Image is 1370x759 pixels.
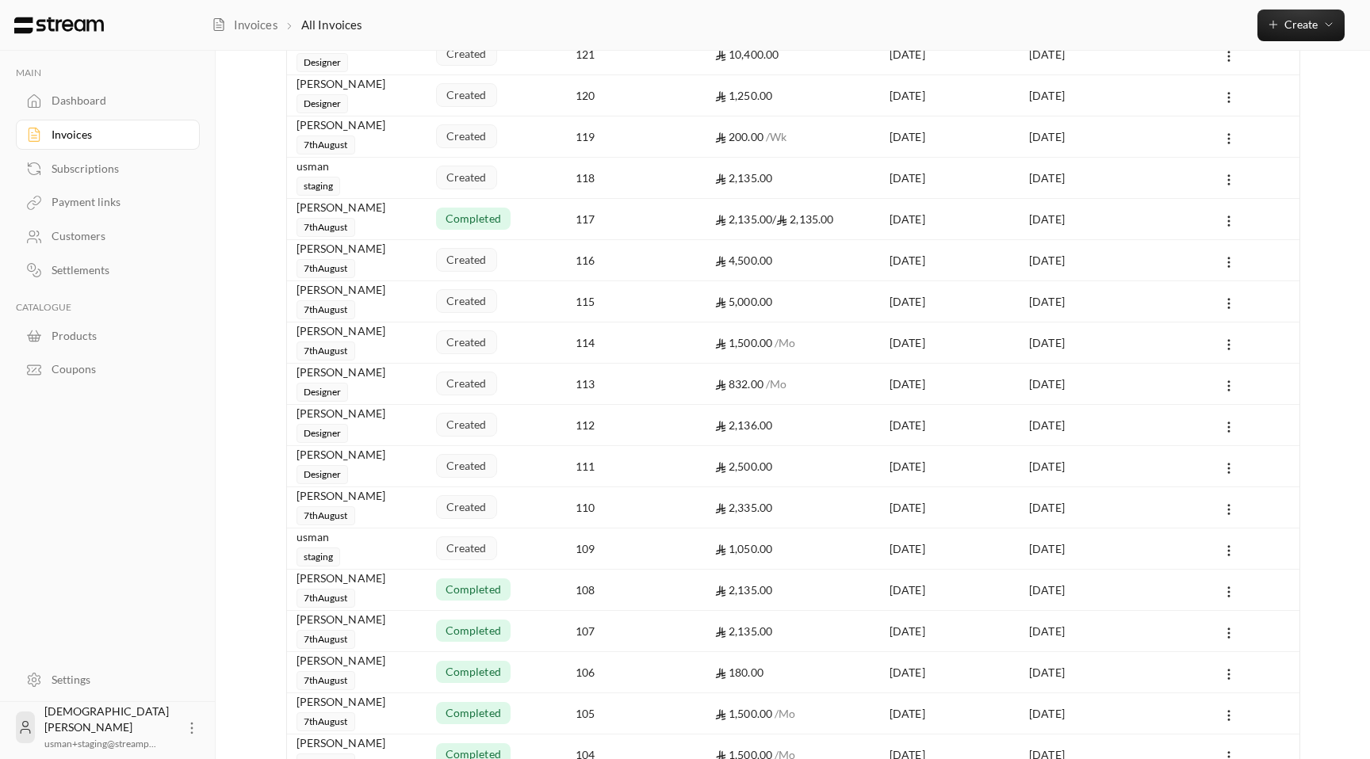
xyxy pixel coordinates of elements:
[16,354,200,385] a: Coupons
[297,405,417,422] div: [PERSON_NAME]
[446,46,487,62] span: created
[715,322,871,363] div: 1,500.00
[297,135,355,154] span: 7thAugust
[16,86,200,116] a: Dashboard
[446,499,487,515] span: created
[446,211,501,227] span: completed
[16,153,200,184] a: Subscriptions
[446,293,487,309] span: created
[715,446,871,486] div: 2,500.00
[297,218,355,237] span: 7thAugust
[297,446,417,463] div: [PERSON_NAME]
[890,570,1010,610] div: [DATE]
[890,34,1010,74] div: [DATE]
[297,712,355,731] span: 7thAugust
[1257,10,1345,41] button: Create
[1029,158,1150,198] div: [DATE]
[52,161,180,177] div: Subscriptions
[446,128,487,144] span: created
[297,611,417,628] div: [PERSON_NAME]
[446,582,501,597] span: completed
[297,281,417,299] div: [PERSON_NAME]
[301,16,362,33] p: All Invoices
[446,87,487,103] span: created
[446,334,487,350] span: created
[1029,322,1150,363] div: [DATE]
[890,75,1010,116] div: [DATE]
[576,281,696,322] div: 115
[890,116,1010,157] div: [DATE]
[16,221,200,252] a: Customers
[576,487,696,528] div: 110
[576,611,696,651] div: 107
[576,116,696,157] div: 119
[52,672,180,688] div: Settings
[775,707,795,720] span: / Mo
[1029,199,1150,239] div: [DATE]
[16,664,200,695] a: Settings
[446,540,487,556] span: created
[890,487,1010,528] div: [DATE]
[1029,528,1150,569] div: [DATE]
[1029,116,1150,157] div: [DATE]
[297,75,417,93] div: [PERSON_NAME]
[890,199,1010,239] div: [DATE]
[1029,364,1150,404] div: [DATE]
[715,281,871,322] div: 5,000.00
[297,547,341,566] span: staging
[52,262,180,278] div: Settlements
[715,199,871,239] div: 2,135.00
[576,528,696,569] div: 109
[52,93,180,109] div: Dashboard
[297,116,417,134] div: [PERSON_NAME]
[297,322,417,340] div: [PERSON_NAME]
[212,16,277,33] a: Invoices
[446,252,487,268] span: created
[1029,693,1150,734] div: [DATE]
[890,240,1010,280] div: [DATE]
[297,341,355,360] span: 7thAugust
[715,405,871,445] div: 2,136.00
[13,17,105,34] img: Logo
[715,652,871,692] div: 180.00
[766,130,786,143] span: / Wk
[1284,17,1318,31] span: Create
[16,120,200,151] a: Invoices
[1029,405,1150,445] div: [DATE]
[297,424,349,443] span: Designer
[715,487,871,528] div: 2,335.00
[52,194,180,210] div: Payment links
[44,738,156,749] span: usman+staging@streamp...
[297,630,355,649] span: 7thAugust
[890,322,1010,363] div: [DATE]
[890,446,1010,486] div: [DATE]
[576,322,696,363] div: 114
[715,240,871,280] div: 4,500.00
[297,570,417,587] div: [PERSON_NAME]
[890,364,1010,404] div: [DATE]
[715,528,871,569] div: 1,050.00
[297,693,417,711] div: [PERSON_NAME]
[297,177,341,196] span: staging
[576,199,696,239] div: 117
[297,94,349,113] span: Designer
[52,328,180,344] div: Products
[576,652,696,692] div: 106
[576,405,696,445] div: 112
[297,364,417,381] div: [PERSON_NAME]
[297,487,417,505] div: [PERSON_NAME]
[297,671,355,690] span: 7thAugust
[297,589,355,608] span: 7thAugust
[297,199,417,216] div: [PERSON_NAME]
[212,16,362,33] nav: breadcrumb
[715,158,871,198] div: 2,135.00
[446,705,501,721] span: completed
[576,240,696,280] div: 116
[446,664,501,680] span: completed
[16,67,200,79] p: MAIN
[446,458,487,474] span: created
[446,623,501,639] span: completed
[1029,34,1150,74] div: [DATE]
[715,570,871,610] div: 2,135.00
[576,158,696,198] div: 118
